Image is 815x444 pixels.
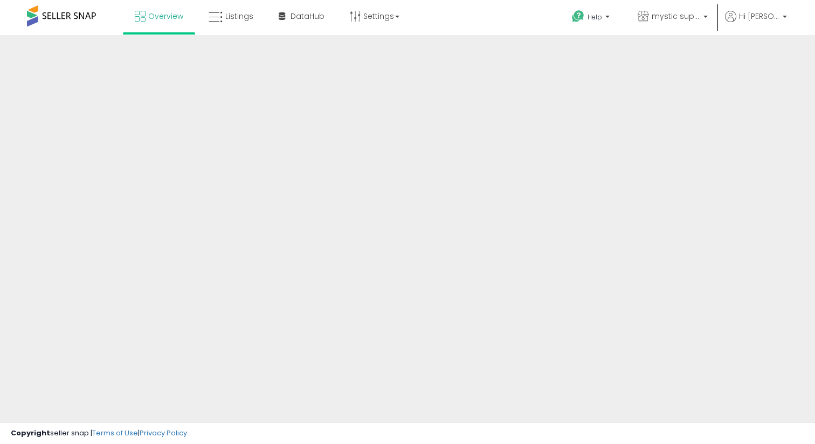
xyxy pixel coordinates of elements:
a: Privacy Policy [140,428,187,438]
span: mystic supply [652,11,700,22]
a: Terms of Use [92,428,138,438]
span: Listings [225,11,253,22]
div: seller snap | | [11,428,187,439]
i: Get Help [571,10,585,23]
a: Help [563,2,620,35]
strong: Copyright [11,428,50,438]
a: Hi [PERSON_NAME] [725,11,787,35]
span: DataHub [291,11,324,22]
span: Hi [PERSON_NAME] [739,11,779,22]
span: Help [588,12,602,22]
span: Overview [148,11,183,22]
